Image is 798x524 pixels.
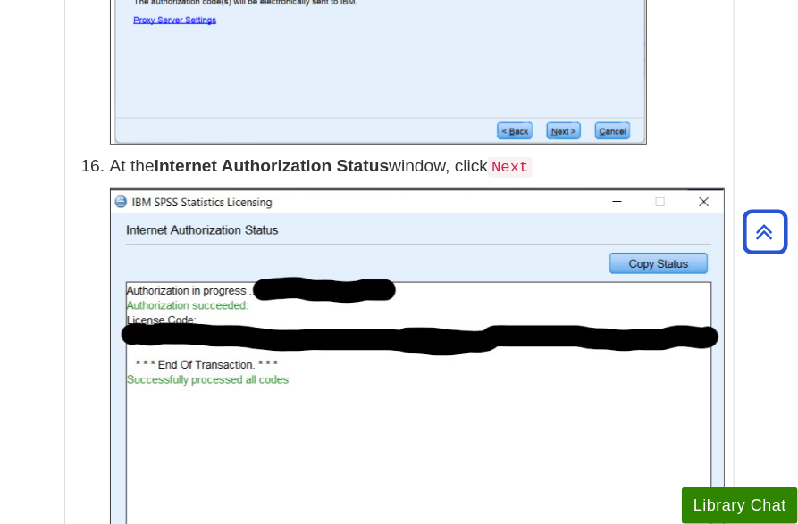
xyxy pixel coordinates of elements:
p: At the window, click [110,154,725,179]
a: Back to Top [736,220,794,244]
b: Internet Authorization Status [155,156,390,175]
button: Library Chat [682,487,798,524]
code: Next [488,157,532,178]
